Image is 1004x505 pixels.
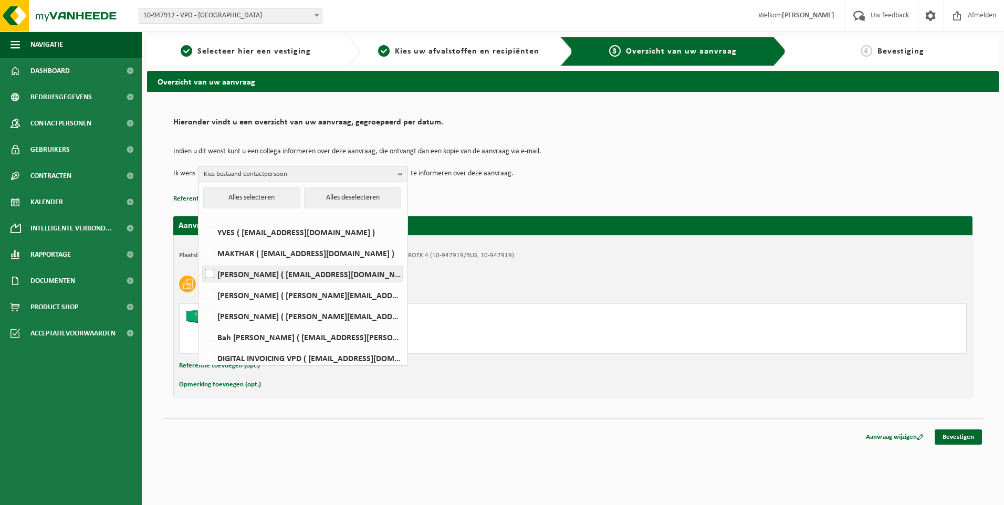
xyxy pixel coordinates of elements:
p: te informeren over deze aanvraag. [411,166,514,182]
strong: Aanvraag voor [DATE] [179,222,257,230]
span: 1 [181,45,192,57]
span: Rapportage [30,241,71,268]
span: 3 [609,45,621,57]
label: [PERSON_NAME] ( [PERSON_NAME][EMAIL_ADDRESS][DOMAIN_NAME] ) [203,287,402,303]
span: Overzicht van uw aanvraag [626,47,737,56]
span: Bedrijfsgegevens [30,84,92,110]
span: Bevestiging [877,47,924,56]
span: Intelligente verbond... [30,215,112,241]
label: Bah [PERSON_NAME] ( [EMAIL_ADDRESS][PERSON_NAME][DOMAIN_NAME] ) [203,329,402,345]
button: Alles deselecteren [304,187,401,208]
label: DIGITAL INVOICING VPD ( [EMAIL_ADDRESS][DOMAIN_NAME] ) [203,350,402,366]
span: Acceptatievoorwaarden [30,320,116,346]
span: Selecteer hier een vestiging [197,47,311,56]
span: Contracten [30,163,71,189]
p: Ik wens [173,166,195,182]
p: Indien u dit wenst kunt u een collega informeren over deze aanvraag, die ontvangt dan een kopie v... [173,148,972,155]
div: Ophalen en plaatsen lege container [227,326,615,334]
span: Kalender [30,189,63,215]
span: 10-947912 - VPD - ASSE [139,8,322,23]
h2: Hieronder vindt u een overzicht van uw aanvraag, gegroepeerd per datum. [173,118,972,132]
a: Aanvraag wijzigen [858,429,932,445]
button: Referentie toevoegen (opt.) [179,359,260,373]
h2: Overzicht van uw aanvraag [147,71,999,91]
span: 10-947912 - VPD - ASSE [139,8,322,24]
strong: [PERSON_NAME] [782,12,834,19]
span: Kies bestaand contactpersoon [204,166,394,182]
span: Gebruikers [30,136,70,163]
a: Bevestigen [935,429,982,445]
span: 2 [378,45,390,57]
label: YVES ( [EMAIL_ADDRESS][DOMAIN_NAME] ) [203,224,402,240]
img: HK-XR-30-GN-00.png [185,309,216,325]
span: Dashboard [30,58,70,84]
span: Documenten [30,268,75,294]
label: [PERSON_NAME] ( [PERSON_NAME][EMAIL_ADDRESS][DOMAIN_NAME] ) [203,308,402,324]
div: Aantal: 1 [227,340,615,348]
span: Contactpersonen [30,110,91,136]
span: 4 [861,45,872,57]
a: 1Selecteer hier een vestiging [152,45,339,58]
a: 2Kies uw afvalstoffen en recipiënten [365,45,552,58]
button: Opmerking toevoegen (opt.) [179,378,261,392]
span: Kies uw afvalstoffen en recipiënten [395,47,539,56]
button: Kies bestaand contactpersoon [198,166,408,182]
label: [PERSON_NAME] ( [EMAIL_ADDRESS][DOMAIN_NAME] ) [203,266,402,282]
span: Product Shop [30,294,78,320]
button: Referentie toevoegen (opt.) [173,192,254,206]
strong: Plaatsingsadres: [179,252,225,259]
label: MAKTHAR ( [EMAIL_ADDRESS][DOMAIN_NAME] ) [203,245,402,261]
button: Alles selecteren [203,187,300,208]
span: Navigatie [30,31,63,58]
